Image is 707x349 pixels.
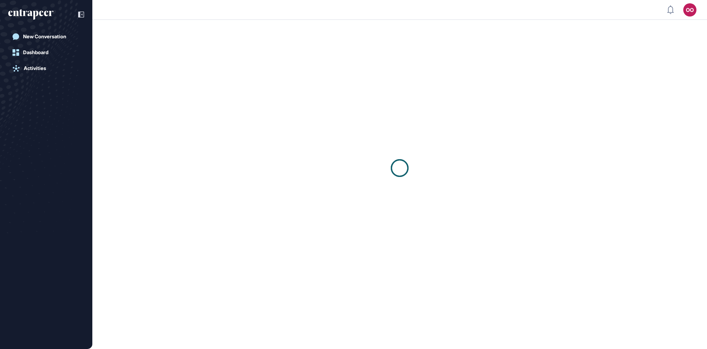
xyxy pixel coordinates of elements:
button: OO [683,3,696,17]
div: Activities [24,65,46,71]
div: entrapeer-logo [8,9,53,20]
a: Activities [8,62,84,75]
div: New Conversation [23,34,66,40]
a: Dashboard [8,46,84,59]
a: New Conversation [8,30,84,43]
div: Dashboard [23,50,48,55]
